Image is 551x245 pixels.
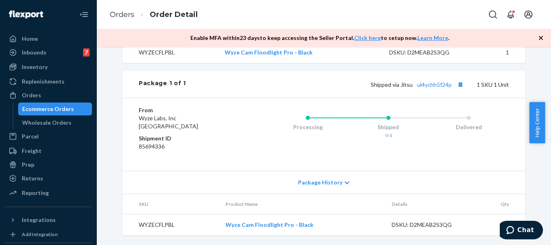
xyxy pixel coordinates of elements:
div: Integrations [22,216,56,224]
th: Details [385,194,474,214]
img: Flexport logo [9,10,43,19]
div: Delivered [428,123,509,131]
div: Returns [22,174,43,182]
th: Qty [474,194,525,214]
td: WYZECFLPBL [123,42,218,63]
div: 9/4 [348,132,429,139]
span: Wyze Labs, Inc [GEOGRAPHIC_DATA] [139,115,198,130]
button: Copy tracking number [455,79,465,90]
span: Shipped via Jitsu [371,81,465,88]
a: Ecommerce Orders [18,103,92,115]
a: Add Integration [5,230,92,239]
dt: From [139,106,235,114]
a: Orders [110,10,134,19]
div: Add Integration [22,231,58,238]
a: Parcel [5,130,92,143]
iframe: Opens a widget where you can chat to one of our agents [500,221,543,241]
td: WYZECFLPBL [123,214,219,236]
div: Wholesale Orders [22,119,71,127]
div: Orders [22,91,41,99]
button: Integrations [5,214,92,226]
div: Package 1 of 1 [139,79,186,90]
td: 1 [471,42,525,63]
p: Enable MFA within 23 days to keep accessing the Seller Portal. to setup now. . [190,34,449,42]
a: Wholesale Orders [18,116,92,129]
a: Inbounds7 [5,46,92,59]
div: Inventory [22,63,48,71]
div: Home [22,35,38,43]
a: Click here [354,34,381,41]
dt: Shipment ID [139,134,235,142]
a: Freight [5,144,92,157]
button: Help Center [529,102,545,143]
a: Returns [5,172,92,185]
th: Product Name [219,194,385,214]
div: Shipped [348,123,429,131]
a: Wyze Cam Floodlight Pro - Black [225,49,313,56]
button: Open notifications [503,6,519,23]
div: DSKU: D2MEAB2S3QG [389,48,465,57]
button: Open Search Box [485,6,501,23]
a: Learn More [417,34,448,41]
div: Reporting [22,189,49,197]
a: Orders [5,89,92,102]
a: ul4ychh5f24p [417,81,452,88]
a: Wyze Cam Floodlight Pro - Black [225,221,313,228]
a: Prep [5,158,92,171]
a: Reporting [5,186,92,199]
th: SKU [123,194,219,214]
div: Replenishments [22,77,65,86]
a: Replenishments [5,75,92,88]
button: Open account menu [520,6,536,23]
div: Ecommerce Orders [22,105,74,113]
td: 1 [474,214,525,236]
div: Parcel [22,132,39,140]
div: Freight [22,147,42,155]
a: Home [5,32,92,45]
div: Processing [267,123,348,131]
div: Inbounds [22,48,46,57]
a: Order Detail [150,10,198,19]
a: Inventory [5,61,92,73]
ol: breadcrumbs [103,3,204,27]
dd: 85694336 [139,142,235,151]
div: DSKU: D2MEAB2S3QG [392,221,468,229]
div: 1 SKU 1 Unit [186,79,509,90]
div: 7 [83,48,90,57]
button: Close Navigation [76,6,92,23]
span: Package History [298,178,342,186]
div: Prep [22,161,34,169]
